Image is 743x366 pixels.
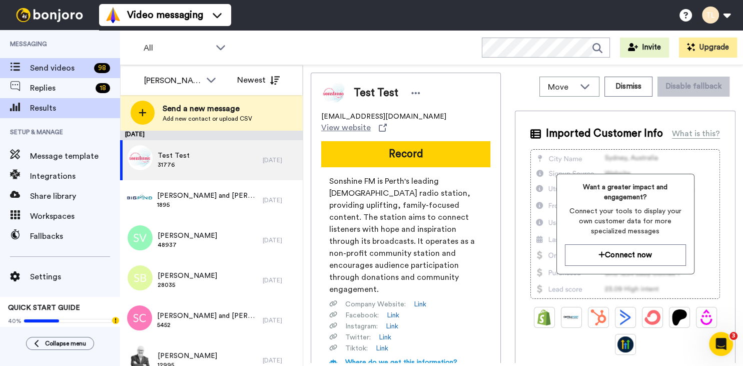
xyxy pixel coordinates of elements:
iframe: Intercom live chat [709,332,733,356]
div: 18 [96,83,110,93]
img: aa5c18cd-1009-4dad-922b-88194dbb70c5.jpg [127,185,152,210]
img: 04fbb276-276d-42a5-bfb6-fc78cc138fc3.jpg [128,145,153,170]
span: Message template [30,150,120,162]
span: Facebook : [345,310,379,320]
span: 40% [8,317,22,325]
div: [DATE] [263,156,298,164]
span: [PERSON_NAME] and [PERSON_NAME] [157,191,258,201]
span: 28035 [158,281,217,289]
a: View website [321,122,387,134]
img: Shopify [536,309,552,325]
span: 31776 [158,161,190,169]
span: [EMAIL_ADDRESS][DOMAIN_NAME] [321,112,446,122]
span: Connect your tools to display your own customer data for more specialized messages [565,206,686,236]
a: Link [386,321,398,331]
span: Where do we get this information? [345,359,457,366]
span: Results [30,102,120,114]
span: [PERSON_NAME] [158,271,217,281]
span: View website [321,122,371,134]
span: Workspaces [30,210,120,222]
img: sv.png [128,225,153,250]
span: [PERSON_NAME] [158,231,217,241]
img: Ontraport [563,309,579,325]
img: Hubspot [590,309,606,325]
span: Fallbacks [30,230,120,242]
span: [PERSON_NAME] and [PERSON_NAME] [157,311,258,321]
span: Sonshine FM is Perth's leading [DEMOGRAPHIC_DATA] radio station, providing uplifting, family-focu... [329,175,482,295]
button: Connect now [565,244,686,266]
span: QUICK START GUIDE [8,304,80,311]
a: Link [387,310,399,320]
button: Upgrade [679,38,737,58]
div: [PERSON_NAME] [144,75,201,87]
a: Link [376,343,388,353]
span: Add new contact or upload CSV [163,115,252,123]
button: Collapse menu [26,337,94,350]
span: Share library [30,190,120,202]
span: 48937 [158,241,217,249]
img: vm-color.svg [105,7,121,23]
div: [DATE] [263,356,298,364]
span: Replies [30,82,92,94]
img: ConvertKit [644,309,660,325]
div: Tooltip anchor [111,316,120,325]
div: [DATE] [120,130,303,140]
button: Record [321,141,490,167]
img: sb.png [128,265,153,290]
button: Disable fallback [657,77,729,97]
span: Company Website : [345,299,406,309]
span: All [144,42,211,54]
span: Settings [30,271,120,283]
img: ActiveCampaign [617,309,633,325]
span: Video messaging [127,8,203,22]
div: 98 [94,63,110,73]
div: [DATE] [263,236,298,244]
span: Tiktok : [345,343,368,353]
span: 1895 [157,201,258,209]
span: Imported Customer Info [546,126,663,141]
span: Send videos [30,62,90,74]
span: Test Test [354,86,398,101]
a: Link [414,299,426,309]
img: bj-logo-header-white.svg [12,8,87,22]
button: Dismiss [604,77,652,97]
span: Send a new message [163,103,252,115]
img: Patreon [671,309,687,325]
span: Instagram : [345,321,378,331]
img: Drip [698,309,714,325]
button: Newest [230,70,287,90]
div: What is this? [672,128,720,140]
div: [DATE] [263,196,298,204]
span: Twitter : [345,332,371,342]
span: [PERSON_NAME] [158,351,217,361]
a: Link [379,332,391,342]
span: 3 [729,332,737,340]
img: GoHighLevel [617,336,633,352]
div: [DATE] [263,316,298,324]
span: Want a greater impact and engagement? [565,182,686,202]
div: [DATE] [263,276,298,284]
span: 5452 [157,321,258,329]
img: sc.png [127,305,152,330]
span: Integrations [30,170,120,182]
span: Collapse menu [45,339,86,347]
button: Invite [620,38,669,58]
span: Move [548,81,575,93]
span: Test Test [158,151,190,161]
img: Image of Test Test [321,81,346,106]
